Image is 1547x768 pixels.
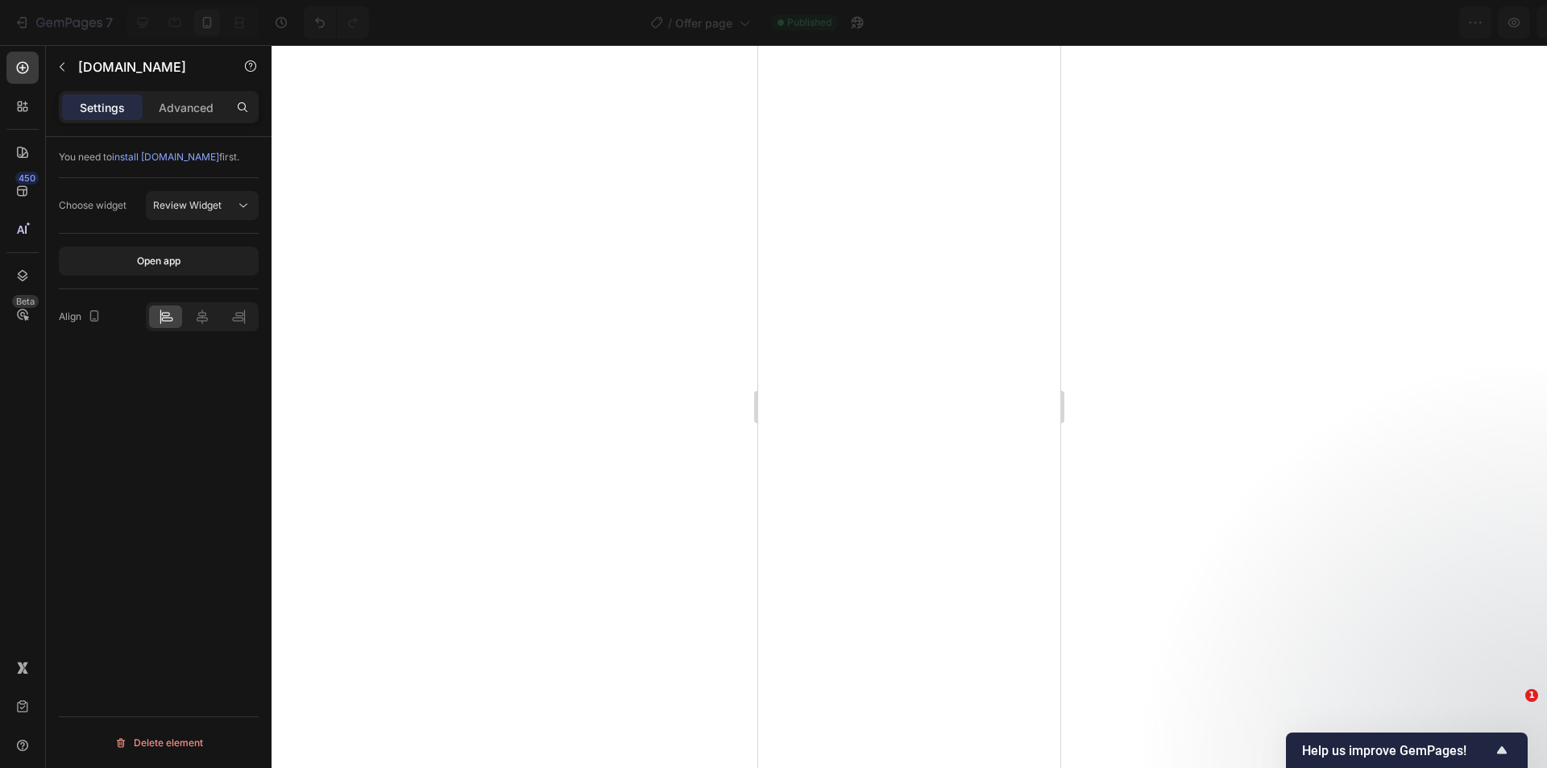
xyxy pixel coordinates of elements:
span: 1 [1525,689,1538,702]
button: Review Widget [146,191,259,220]
span: install [DOMAIN_NAME] [112,151,219,163]
button: Open app [59,247,259,276]
p: Judge.me [78,57,215,77]
button: 7 [6,6,120,39]
button: Delete element [59,730,259,756]
div: Align [59,306,104,328]
div: Open app [137,254,180,268]
div: 450 [15,172,39,185]
p: Advanced [159,99,214,116]
div: Choose widget [59,198,126,213]
span: Review Widget [153,199,222,211]
button: Publish [1440,6,1508,39]
span: Save [1394,16,1421,30]
span: / [668,15,672,31]
div: You need to first. [59,150,259,164]
iframe: Intercom live chat [1492,713,1531,752]
span: Published [787,15,832,30]
button: 3 products assigned [1210,6,1374,39]
p: Settings [80,99,125,116]
span: 3 products assigned [1224,15,1338,31]
button: Save [1380,6,1433,39]
button: Show survey - Help us improve GemPages! [1302,741,1512,760]
div: Beta [12,295,39,308]
span: Offer page [675,15,732,31]
div: Undo/Redo [304,6,369,39]
p: 7 [106,13,113,32]
div: Publish [1454,15,1494,31]
iframe: Design area [758,45,1060,768]
div: Delete element [114,733,203,753]
span: Help us improve GemPages! [1302,743,1492,758]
